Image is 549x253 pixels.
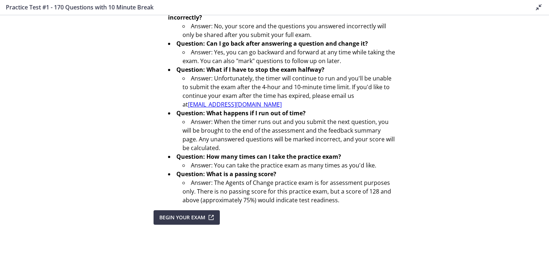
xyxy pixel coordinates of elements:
[176,40,368,47] strong: Question: Can I go back after answering a question and change it?
[159,213,205,222] span: Begin Your Exam
[183,178,395,204] li: Answer: The Agents of Change practice exam is for assessment purposes only. There is no passing s...
[176,109,306,117] strong: Question: What happens if I run out of time?
[176,170,276,178] strong: Question: What is a passing score?
[188,100,282,108] a: [EMAIL_ADDRESS][DOMAIN_NAME]
[176,66,324,74] strong: Question: What if I have to stop the exam halfway?
[183,74,395,109] li: Answer: Unfortunately, the timer will continue to run and you'll be unable to submit the exam aft...
[183,117,395,152] li: Answer: When the timer runs out and you submit the next question, you will be brought to the end ...
[176,153,341,161] strong: Question: How many times can I take the practice exam?
[154,210,220,225] button: Begin Your Exam
[183,161,395,170] li: Answer: You can take the practice exam as many times as you'd like.
[6,3,523,12] h3: Practice Test #1 - 170 Questions with 10 Minute Break
[183,22,395,39] li: Answer: No, your score and the questions you answered incorrectly will only be shared after you s...
[183,48,395,65] li: Answer: Yes, you can go backward and forward at any time while taking the exam. You can also "mar...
